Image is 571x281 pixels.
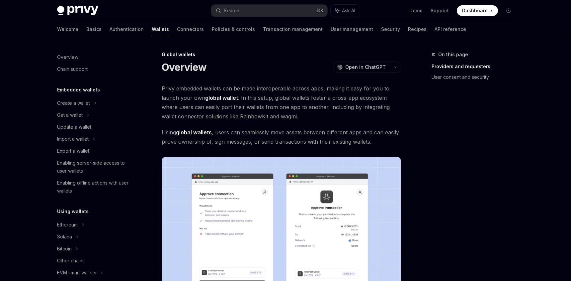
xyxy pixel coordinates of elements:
[457,5,498,16] a: Dashboard
[57,21,78,37] a: Welcome
[212,21,255,37] a: Policies & controls
[57,111,83,119] div: Get a wallet
[432,72,519,82] a: User consent and security
[333,62,390,73] button: Open in ChatGPT
[435,21,466,37] a: API reference
[381,21,400,37] a: Security
[57,179,133,195] div: Enabling offline actions with user wallets
[52,145,137,157] a: Export a wallet
[342,7,355,14] span: Ask AI
[57,245,72,253] div: Bitcoin
[408,21,427,37] a: Recipes
[345,64,386,70] span: Open in ChatGPT
[57,233,72,241] div: Solana
[57,159,133,175] div: Enabling server-side access to user wallets
[152,21,169,37] a: Wallets
[57,269,96,277] div: EVM smart wallets
[205,94,238,101] strong: global wallet
[57,135,89,143] div: Import a wallet
[162,128,401,146] span: Using , users can seamlessly move assets between different apps and can easily prove ownership of...
[52,51,137,63] a: Overview
[52,177,137,197] a: Enabling offline actions with user wallets
[52,121,137,133] a: Update a wallet
[57,6,98,15] img: dark logo
[409,7,423,14] a: Demo
[57,53,78,61] div: Overview
[57,257,85,265] div: Other chains
[211,5,327,17] button: Search...⌘K
[162,51,401,58] div: Global wallets
[331,5,360,17] button: Ask AI
[431,7,449,14] a: Support
[432,61,519,72] a: Providers and requesters
[316,8,323,13] span: ⌘ K
[162,84,401,121] span: Privy embedded wallets can be made interoperable across apps, making it easy for you to launch yo...
[52,157,137,177] a: Enabling server-side access to user wallets
[438,51,468,59] span: On this page
[462,7,488,14] span: Dashboard
[86,21,102,37] a: Basics
[176,129,212,136] strong: global wallets
[57,123,91,131] div: Update a wallet
[57,65,88,73] div: Chain support
[224,7,242,15] div: Search...
[331,21,373,37] a: User management
[503,5,514,16] button: Toggle dark mode
[57,208,89,215] h5: Using wallets
[177,21,204,37] a: Connectors
[57,221,78,229] div: Ethereum
[162,61,206,73] h1: Overview
[110,21,144,37] a: Authentication
[57,86,100,94] h5: Embedded wallets
[263,21,323,37] a: Transaction management
[52,63,137,75] a: Chain support
[57,99,90,107] div: Create a wallet
[57,147,89,155] div: Export a wallet
[52,255,137,267] a: Other chains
